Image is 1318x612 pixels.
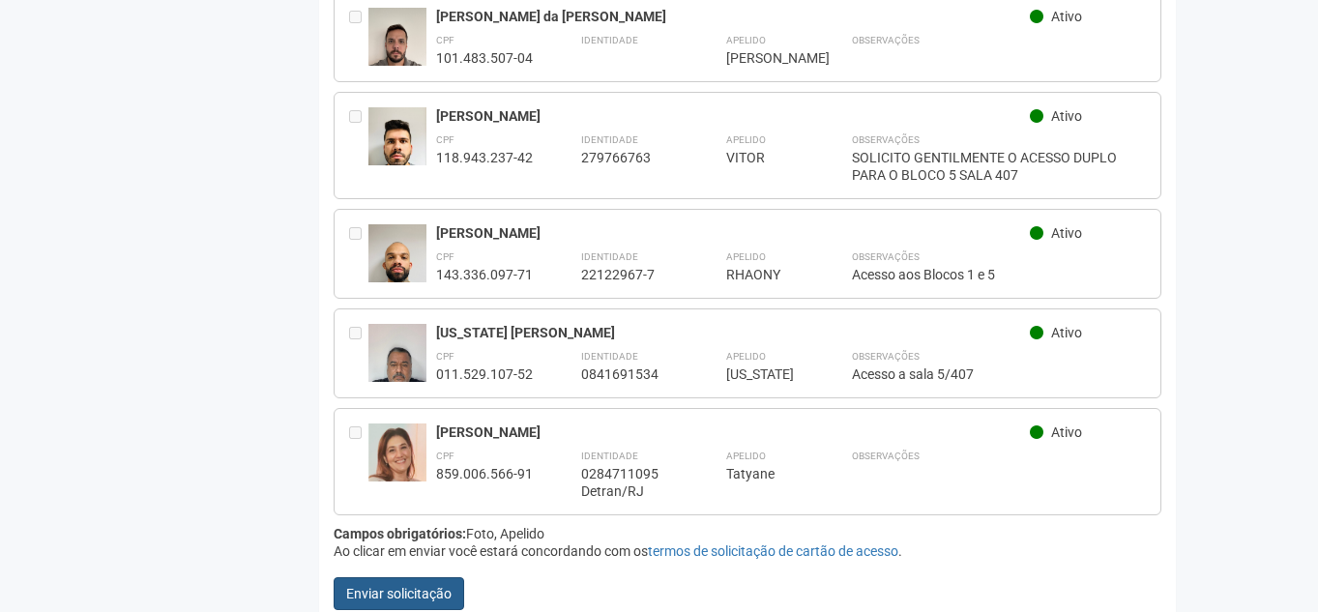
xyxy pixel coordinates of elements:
div: [PERSON_NAME] [436,107,1031,125]
div: Entre em contato com a Aministração para solicitar o cancelamento ou 2a via [349,224,368,283]
img: user.jpg [368,224,426,328]
div: [US_STATE] [726,365,804,383]
div: [US_STATE] [PERSON_NAME] [436,324,1031,341]
div: Tatyane [726,465,804,482]
strong: Campos obrigatórios: [334,526,466,541]
img: user.jpg [368,8,426,85]
strong: Observações [852,35,920,45]
div: [PERSON_NAME] [726,49,804,67]
div: Foto, Apelido [334,525,1162,542]
img: user.jpg [368,107,426,211]
div: 279766763 [581,149,678,166]
div: Ao clicar em enviar você estará concordando com os . [334,542,1162,560]
strong: Identidade [581,451,638,461]
strong: Identidade [581,251,638,262]
div: [PERSON_NAME] [436,423,1031,441]
div: Entre em contato com a Aministração para solicitar o cancelamento ou 2a via [349,107,368,184]
div: 0284711095 Detran/RJ [581,465,678,500]
span: Ativo [1051,9,1082,24]
div: Entre em contato com a Aministração para solicitar o cancelamento ou 2a via [349,423,368,500]
span: Ativo [1051,108,1082,124]
div: RHAONY [726,266,804,283]
a: termos de solicitação de cartão de acesso [648,543,898,559]
div: 101.483.507-04 [436,49,533,67]
div: 118.943.237-42 [436,149,533,166]
div: [PERSON_NAME] da [PERSON_NAME] [436,8,1031,25]
strong: Identidade [581,134,638,145]
div: Acesso aos Blocos 1 e 5 [852,266,1147,283]
button: Enviar solicitação [334,577,464,610]
strong: CPF [436,351,454,362]
div: 859.006.566-91 [436,465,533,482]
strong: Apelido [726,35,766,45]
div: Acesso a sala 5/407 [852,365,1147,383]
strong: Apelido [726,251,766,262]
span: Ativo [1051,225,1082,241]
img: user.jpg [368,423,426,489]
strong: CPF [436,35,454,45]
span: Ativo [1051,325,1082,340]
strong: Observações [852,134,920,145]
strong: CPF [436,134,454,145]
strong: Identidade [581,351,638,362]
strong: Observações [852,351,920,362]
div: 0841691534 [581,365,678,383]
span: Ativo [1051,424,1082,440]
strong: Apelido [726,451,766,461]
strong: CPF [436,251,454,262]
strong: CPF [436,451,454,461]
strong: Identidade [581,35,638,45]
div: 22122967-7 [581,266,678,283]
strong: Observações [852,251,920,262]
div: [PERSON_NAME] [436,224,1031,242]
div: Entre em contato com a Aministração para solicitar o cancelamento ou 2a via [349,8,368,67]
strong: Apelido [726,351,766,362]
strong: Apelido [726,134,766,145]
div: 011.529.107-52 [436,365,533,383]
img: user.jpg [368,324,426,401]
div: VITOR [726,149,804,166]
strong: Observações [852,451,920,461]
div: SOLICITO GENTILMENTE O ACESSO DUPLO PARA O BLOCO 5 SALA 407 [852,149,1147,184]
div: Entre em contato com a Aministração para solicitar o cancelamento ou 2a via [349,324,368,383]
div: 143.336.097-71 [436,266,533,283]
